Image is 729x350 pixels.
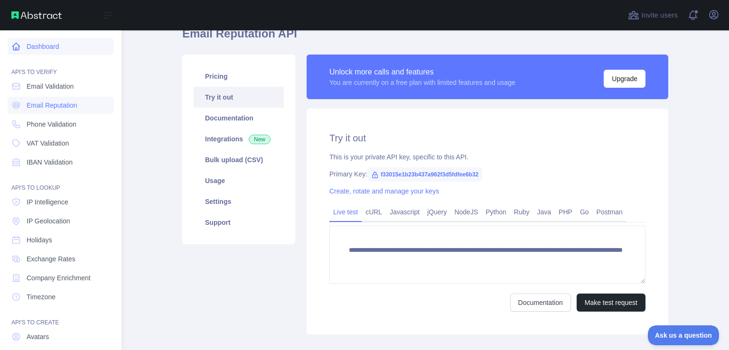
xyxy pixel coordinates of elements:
a: Email Reputation [8,97,114,114]
a: Support [194,212,284,233]
iframe: Toggle Customer Support [648,325,720,345]
span: Email Reputation [27,101,77,110]
a: Timezone [8,288,114,305]
a: IP Intelligence [8,193,114,211]
span: IP Geolocation [27,216,70,226]
a: Phone Validation [8,116,114,133]
div: This is your private API key, specific to this API. [329,152,645,162]
span: Email Validation [27,82,74,91]
a: Holidays [8,231,114,249]
h1: Email Reputation API [182,26,668,49]
span: New [249,135,271,144]
a: Settings [194,191,284,212]
a: IP Geolocation [8,212,114,230]
a: Exchange Rates [8,250,114,267]
a: IBAN Validation [8,154,114,171]
span: VAT Validation [27,138,69,148]
a: cURL [362,204,386,220]
span: Timezone [27,292,56,302]
a: Dashboard [8,38,114,55]
span: Exchange Rates [27,254,75,264]
a: Documentation [194,108,284,129]
span: f33015e1b23b437a962f3d5fdfee6b32 [367,167,482,182]
button: Make test request [577,294,645,312]
span: Invite users [641,10,678,21]
div: API'S TO CREATE [8,307,114,326]
span: Avatars [27,332,49,341]
a: Company Enrichment [8,269,114,286]
a: Python [482,204,510,220]
span: Holidays [27,235,52,245]
a: jQuery [423,204,450,220]
a: PHP [555,204,576,220]
a: Integrations New [194,129,284,149]
span: IP Intelligence [27,197,68,207]
img: Abstract API [11,11,62,19]
button: Invite users [626,8,680,23]
div: Unlock more calls and features [329,66,515,78]
a: Postman [593,204,626,220]
a: VAT Validation [8,135,114,152]
div: API'S TO VERIFY [8,57,114,76]
div: You are currently on a free plan with limited features and usage [329,78,515,87]
div: Primary Key: [329,169,645,179]
div: API'S TO LOOKUP [8,173,114,192]
span: Phone Validation [27,120,76,129]
span: Company Enrichment [27,273,91,283]
a: Javascript [386,204,423,220]
a: Live test [329,204,362,220]
a: Email Validation [8,78,114,95]
a: Go [576,204,593,220]
a: Bulk upload (CSV) [194,149,284,170]
h2: Try it out [329,131,645,145]
a: Java [533,204,555,220]
button: Upgrade [604,70,645,88]
a: Create, rotate and manage your keys [329,187,439,195]
a: Try it out [194,87,284,108]
a: Ruby [510,204,533,220]
span: IBAN Validation [27,157,73,167]
a: Avatars [8,328,114,345]
a: Pricing [194,66,284,87]
a: Documentation [510,294,571,312]
a: Usage [194,170,284,191]
a: NodeJS [450,204,482,220]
